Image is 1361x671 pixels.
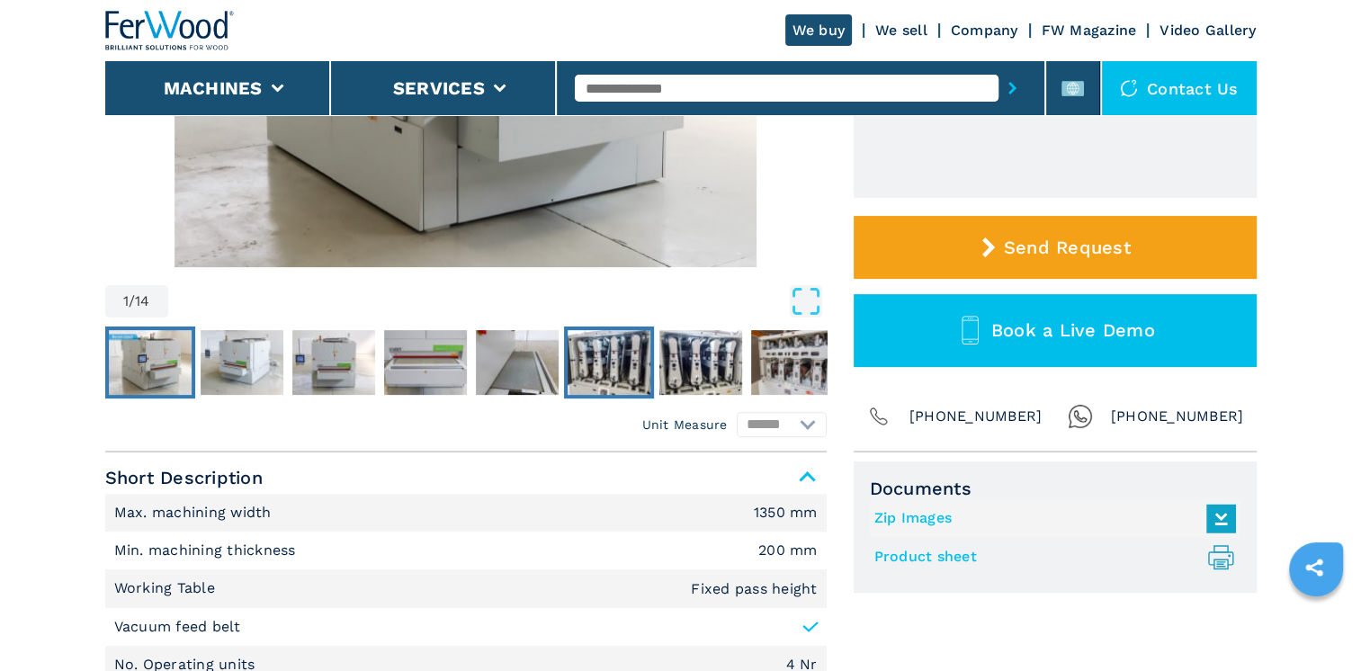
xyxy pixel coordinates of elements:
[1102,61,1257,115] div: Contact us
[292,330,375,395] img: dea0b160b06de987df076bc288db02f7
[754,505,818,520] em: 1350 mm
[472,327,562,398] button: Go to Slide 5
[568,330,650,395] img: 2951fcef26ee5363ac09c193238f5d30
[476,330,559,395] img: 0fa784183b41aff827a7377a937ffa04
[164,77,263,99] button: Machines
[201,330,283,395] img: ce6f1cc4eac11fd9f4a137a60e2d2ab4
[1004,237,1131,258] span: Send Request
[748,327,837,398] button: Go to Slide 8
[1120,79,1138,97] img: Contact us
[114,503,276,523] p: Max. machining width
[197,327,287,398] button: Go to Slide 2
[998,67,1026,109] button: submit-button
[866,404,891,429] img: Phone
[1111,404,1244,429] span: [PHONE_NUMBER]
[123,294,129,309] span: 1
[1160,22,1256,39] a: Video Gallery
[1042,22,1137,39] a: FW Magazine
[1068,404,1093,429] img: Whatsapp
[656,327,746,398] button: Go to Slide 7
[384,330,467,395] img: 4fc1cd7e5da49431a97e42a830b7e6f2
[129,294,135,309] span: /
[951,22,1018,39] a: Company
[114,617,241,637] p: Vacuum feed belt
[854,216,1257,279] button: Send Request
[874,542,1227,572] a: Product sheet
[854,294,1257,367] button: Book a Live Demo
[642,416,728,434] em: Unit Measure
[564,327,654,398] button: Go to Slide 6
[785,14,853,46] a: We buy
[105,461,827,494] span: Short Description
[109,330,192,395] img: 89206a6472bd8267f86545652d13f3f8
[114,541,300,560] p: Min. machining thickness
[870,478,1240,499] span: Documents
[991,319,1155,341] span: Book a Live Demo
[135,294,150,309] span: 14
[173,285,822,318] button: Open Fullscreen
[909,404,1043,429] span: [PHONE_NUMBER]
[874,504,1227,533] a: Zip Images
[289,327,379,398] button: Go to Slide 3
[105,327,195,398] button: Go to Slide 1
[758,543,818,558] em: 200 mm
[105,327,827,398] nav: Thumbnail Navigation
[659,330,742,395] img: 70831c24ff84e2f273f2c074152247de
[751,330,834,395] img: ae97bdec610a70738ffcd1a9a0f54ff2
[381,327,470,398] button: Go to Slide 4
[114,578,220,598] p: Working Table
[105,11,235,50] img: Ferwood
[691,582,817,596] em: Fixed pass height
[1285,590,1348,658] iframe: Chat
[393,77,485,99] button: Services
[1292,545,1337,590] a: sharethis
[875,22,927,39] a: We sell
